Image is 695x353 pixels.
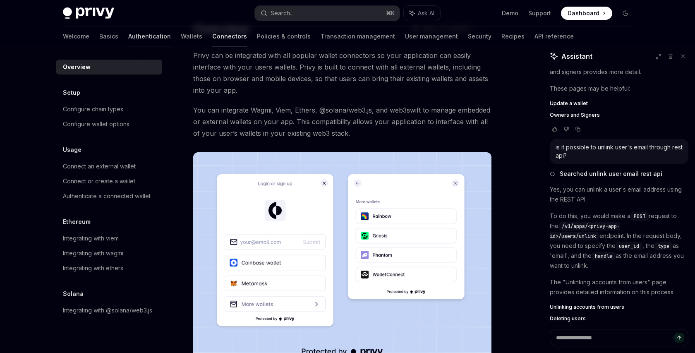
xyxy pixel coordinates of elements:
[550,315,688,322] a: Deleting users
[63,88,80,98] h5: Setup
[63,145,81,155] h5: Usage
[63,26,89,46] a: Welcome
[550,223,620,240] span: /v1/apps/<privy-app-id>/users/unlink
[550,277,688,297] p: The "Unlinking accounts from users" page provides detailed information on this process.
[193,104,491,139] span: You can integrate Wagmi, Viem, Ethers, @solana/web3.js, and web3swift to manage embedded or exter...
[56,117,162,132] a: Configure wallet options
[63,217,91,227] h5: Ethereum
[550,112,600,118] span: Owners and Signers
[63,289,84,299] h5: Solana
[404,6,440,21] button: Ask AI
[550,185,688,204] p: Yes, you can unlink a user's email address using the REST API.
[550,211,688,271] p: To do this, you would make a request to the endpoint. In the request body, you need to specify th...
[63,161,136,171] div: Connect an external wallet
[595,253,612,259] span: handle
[271,8,294,18] div: Search...
[63,263,123,273] div: Integrating with ethers
[56,189,162,204] a: Authenticate a connected wallet
[550,100,588,107] span: Update a wallet
[561,51,592,61] span: Assistant
[56,60,162,74] a: Overview
[212,26,247,46] a: Connectors
[56,231,162,246] a: Integrating with viem
[257,26,311,46] a: Policies & controls
[418,9,434,17] span: Ask AI
[63,305,152,315] div: Integrating with @solana/web3.js
[255,6,400,21] button: Search...⌘K
[193,50,491,96] span: Privy can be integrated with all popular wallet connectors so your application can easily interfa...
[550,304,624,310] span: Unlinking accounts from users
[63,104,123,114] div: Configure chain types
[550,100,688,107] a: Update a wallet
[386,10,395,17] span: ⌘ K
[63,119,129,129] div: Configure wallet options
[321,26,395,46] a: Transaction management
[468,26,491,46] a: Security
[63,191,151,201] div: Authenticate a connected wallet
[56,261,162,276] a: Integrating with ethers
[534,26,574,46] a: API reference
[405,26,458,46] a: User management
[128,26,171,46] a: Authentication
[502,9,518,17] a: Demo
[56,102,162,117] a: Configure chain types
[619,243,639,250] span: user_id
[658,243,669,250] span: type
[619,7,632,20] button: Toggle dark mode
[56,174,162,189] a: Connect or create a wallet
[528,9,551,17] a: Support
[674,333,684,343] button: Send message
[63,176,135,186] div: Connect or create a wallet
[561,7,612,20] a: Dashboard
[556,143,683,160] div: is it possible to unlink user's email through rest api?
[550,170,688,178] button: Searched unlink user email rest api
[56,246,162,261] a: Integrating with wagmi
[634,213,645,220] span: POST
[181,26,202,46] a: Wallets
[550,315,586,322] span: Deleting users
[560,170,662,178] span: Searched unlink user email rest api
[56,303,162,318] a: Integrating with @solana/web3.js
[63,233,119,243] div: Integrating with viem
[63,248,123,258] div: Integrating with wagmi
[568,9,599,17] span: Dashboard
[63,62,91,72] div: Overview
[99,26,118,46] a: Basics
[63,7,114,19] img: dark logo
[501,26,525,46] a: Recipes
[550,112,688,118] a: Owners and Signers
[56,159,162,174] a: Connect an external wallet
[550,84,688,94] p: These pages may be helpful:
[550,304,688,310] a: Unlinking accounts from users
